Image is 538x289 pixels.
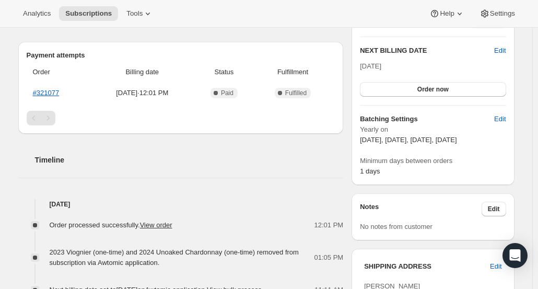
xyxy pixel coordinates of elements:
h6: Batching Settings [360,114,494,124]
span: 1 days [360,167,380,175]
button: Order now [360,82,506,97]
span: Analytics [23,9,51,18]
span: Minimum days between orders [360,156,506,166]
span: Subscriptions [65,9,112,18]
span: 2023 Viognier (one-time) and 2024 Unoaked Chardonnay (one-time) removed from subscription via Awt... [50,248,299,267]
button: Analytics [17,6,57,21]
span: Fulfillment [257,67,329,77]
span: [DATE], [DATE], [DATE], [DATE] [360,136,457,144]
nav: Pagination [27,111,335,125]
button: Tools [120,6,159,21]
span: Paid [221,89,233,97]
button: Edit [488,111,512,128]
button: Settings [473,6,521,21]
h2: Payment attempts [27,50,335,61]
span: Yearly on [360,124,506,135]
span: Status [197,67,251,77]
span: Help [440,9,454,18]
a: View order [140,221,172,229]
span: Settings [490,9,515,18]
span: [DATE] [360,62,381,70]
h4: [DATE] [18,199,344,210]
span: Order processed successfully. [50,221,172,229]
span: No notes from customer [360,223,432,230]
th: Order [27,61,90,84]
button: Edit [484,258,508,275]
span: Tools [126,9,143,18]
span: 12:01 PM [314,220,344,230]
span: Order now [417,85,449,94]
span: Edit [488,205,500,213]
span: Billing date [93,67,192,77]
span: Fulfilled [285,89,307,97]
a: #321077 [33,89,60,97]
button: Edit [494,45,506,56]
div: Open Intercom Messenger [502,243,528,268]
button: Subscriptions [59,6,118,21]
span: Edit [494,114,506,124]
button: Help [423,6,471,21]
span: [DATE] · 12:01 PM [93,88,192,98]
span: 01:05 PM [314,252,344,263]
h3: Notes [360,202,482,216]
button: Edit [482,202,506,216]
span: Edit [490,261,501,272]
h2: NEXT BILLING DATE [360,45,494,56]
h3: SHIPPING ADDRESS [364,261,490,272]
h2: Timeline [35,155,344,165]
